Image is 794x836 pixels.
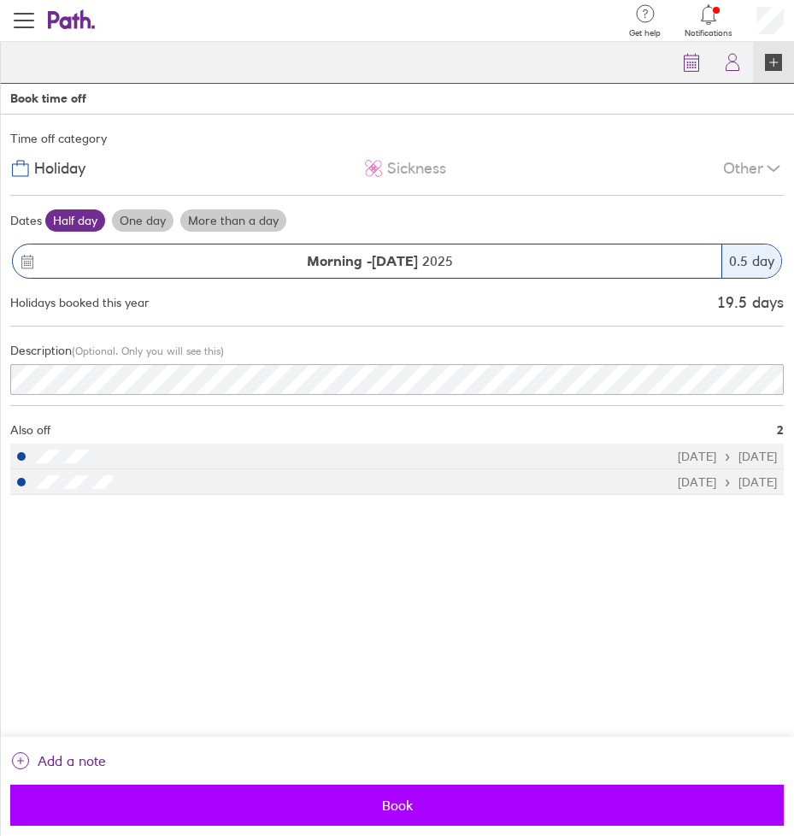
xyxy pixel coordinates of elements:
button: Add a note [10,747,106,774]
label: Half day [45,209,105,232]
label: More than a day [180,209,286,232]
span: Holiday [34,160,85,178]
strong: [DATE] [372,252,418,269]
div: Holidays booked this year [10,296,150,309]
span: Notifications [685,28,732,38]
div: 0.5 day [721,244,781,278]
div: 19.5 days [717,294,784,312]
label: One day [112,209,174,232]
a: Notifications [685,3,732,38]
div: Other [723,152,784,185]
div: Time off category [10,125,784,152]
span: Description [10,343,72,358]
span: Book [22,798,772,813]
span: 2 [777,423,784,437]
span: Dates [10,214,42,227]
div: [DATE] [DATE] [678,450,777,463]
span: Sickness [387,160,446,178]
div: [DATE] [DATE] [678,475,777,489]
span: 2025 [307,253,453,268]
span: Also off [10,423,50,437]
span: (Optional. Only you will see this) [72,344,224,357]
div: Book time off [10,91,86,105]
strong: Morning - [307,252,372,269]
span: Get help [629,28,661,38]
span: Add a note [38,747,106,774]
button: Book [10,785,784,826]
button: Morning -[DATE] 20250.5 day [10,235,784,287]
